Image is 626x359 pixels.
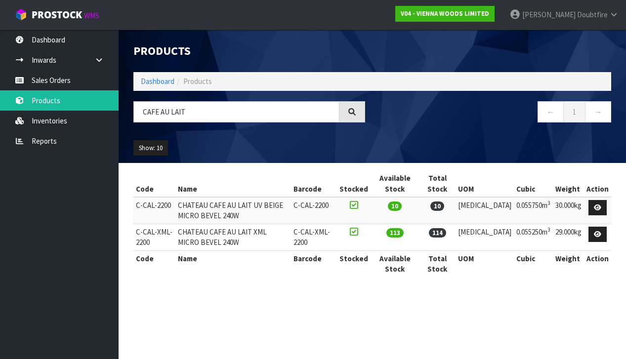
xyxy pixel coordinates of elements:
th: Code [133,170,175,197]
span: 114 [429,228,446,238]
strong: V04 - VIENNA WOODS LIMITED [401,9,489,18]
span: 10 [430,201,444,211]
th: Available Stock [371,170,419,197]
td: [MEDICAL_DATA] [456,224,514,250]
td: [MEDICAL_DATA] [456,197,514,224]
th: UOM [456,250,514,277]
td: CHATEAU CAFE AU LAIT UV BEIGE MICRO BEVEL 240W [175,197,291,224]
a: 1 [563,101,585,122]
img: cube-alt.png [15,8,27,21]
span: 113 [386,228,404,238]
span: ProStock [32,8,82,21]
th: Barcode [291,250,337,277]
th: Cubic [514,170,553,197]
td: 30.000kg [553,197,584,224]
a: ← [538,101,564,122]
nav: Page navigation [380,101,612,125]
td: C-CAL-2200 [291,197,337,224]
th: Barcode [291,170,337,197]
th: Name [175,250,291,277]
th: Stocked [337,170,371,197]
a: Dashboard [141,77,174,86]
th: Code [133,250,175,277]
th: Name [175,170,291,197]
td: 0.055750m [514,197,553,224]
th: Weight [553,250,584,277]
td: C-CAL-2200 [133,197,175,224]
h1: Products [133,44,365,57]
span: Doubtfire [577,10,608,19]
button: Show: 10 [133,140,168,156]
td: C-CAL-XML-2200 [133,224,175,250]
sup: 3 [547,226,550,233]
sup: 3 [547,199,550,206]
td: 29.000kg [553,224,584,250]
th: Cubic [514,250,553,277]
span: Products [183,77,212,86]
th: Weight [553,170,584,197]
th: Action [584,250,611,277]
th: Total Stock [419,170,456,197]
td: 0.055250m [514,224,553,250]
th: Available Stock [371,250,419,277]
th: Total Stock [419,250,456,277]
td: C-CAL-XML-2200 [291,224,337,250]
a: → [585,101,611,122]
input: Search products [133,101,339,122]
th: Action [584,170,611,197]
td: CHATEAU CAFE AU LAIT XML MICRO BEVEL 240W [175,224,291,250]
th: Stocked [337,250,371,277]
span: 10 [388,201,402,211]
span: [PERSON_NAME] [522,10,576,19]
small: WMS [84,11,99,20]
th: UOM [456,170,514,197]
